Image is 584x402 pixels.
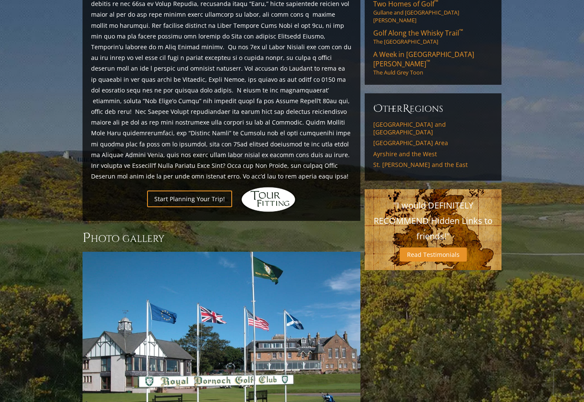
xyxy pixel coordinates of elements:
[426,59,430,66] sup: ™
[373,140,493,147] a: [GEOGRAPHIC_DATA] Area
[373,50,474,69] span: A Week in [GEOGRAPHIC_DATA][PERSON_NAME]
[373,29,463,38] span: Golf Along the Whisky Trail
[373,29,493,46] a: Golf Along the Whisky Trail™The [GEOGRAPHIC_DATA]
[373,50,493,77] a: A Week in [GEOGRAPHIC_DATA][PERSON_NAME]™The Auld Grey Toon
[373,198,493,244] p: "I would DEFINITELY RECOMMEND Hidden Links to friends!"
[459,28,463,35] sup: ™
[147,191,232,208] a: Start Planning Your Trip!
[400,248,467,262] a: Read Testimonials
[83,230,360,247] h3: Photo Gallery
[373,151,493,158] a: Ayrshire and the West
[403,102,410,116] span: R
[373,102,383,116] span: O
[373,102,493,116] h6: ther egions
[373,161,493,169] a: St. [PERSON_NAME] and the East
[241,187,296,213] img: Hidden Links
[373,121,493,136] a: [GEOGRAPHIC_DATA] and [GEOGRAPHIC_DATA]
